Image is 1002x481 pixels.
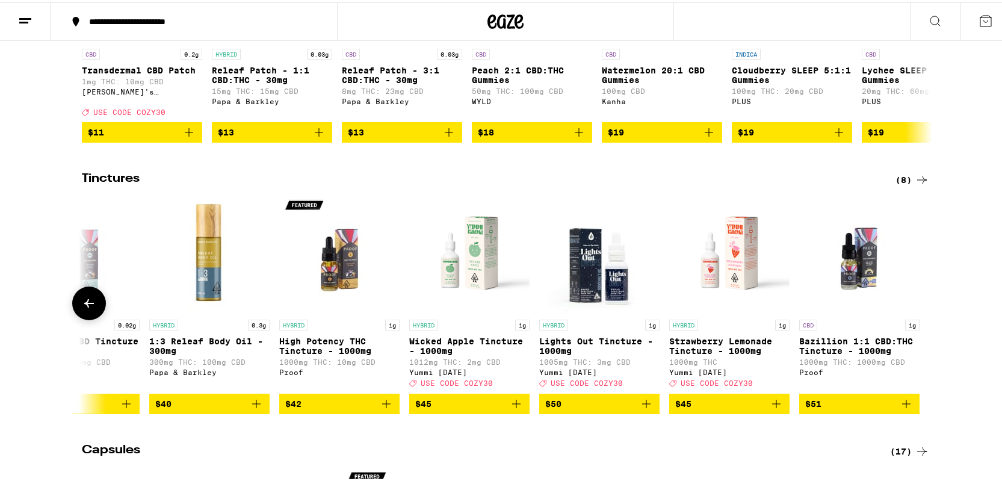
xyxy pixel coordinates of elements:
[114,317,140,328] p: 0.02g
[409,391,530,412] button: Add to bag
[409,356,530,364] p: 1012mg THC: 2mg CBD
[82,120,202,140] button: Add to bag
[212,120,332,140] button: Add to bag
[732,63,852,82] p: Cloudberry SLEEP 5:1:1 Gummies
[437,46,462,57] p: 0.03g
[342,95,462,103] div: Papa & Barkley
[472,95,592,103] div: WYLD
[895,170,929,185] a: (8)
[149,356,270,364] p: 300mg THC: 100mg CBD
[551,377,623,385] span: USE CODE COZY30
[212,46,241,57] p: HYBRID
[472,85,592,93] p: 50mg THC: 100mg CBD
[539,356,660,364] p: 1005mg THC: 3mg CBD
[409,191,530,391] a: Open page for Wicked Apple Tincture - 1000mg from Yummi Karma
[149,366,270,374] div: Papa & Barkley
[732,85,852,93] p: 100mg THC: 20mg CBD
[539,366,660,374] div: Yummi [DATE]
[805,397,821,406] span: $51
[82,75,202,83] p: 1mg THC: 10mg CBD
[348,125,364,135] span: $13
[602,63,722,82] p: Watermelon 20:1 CBD Gummies
[669,356,790,364] p: 1000mg THC
[409,191,530,311] img: Yummi Karma - Wicked Apple Tincture - 1000mg
[602,95,722,103] div: Kanha
[212,95,332,103] div: Papa & Barkley
[149,391,270,412] button: Add to bag
[285,397,302,406] span: $42
[149,191,270,311] img: Papa & Barkley - 1:3 Releaf Body Oil - 300mg
[279,191,400,311] img: Proof - High Potency THC Tincture - 1000mg
[799,391,920,412] button: Add to bag
[342,85,462,93] p: 8mg THC: 23mg CBD
[890,442,929,456] a: (17)
[669,191,790,391] a: Open page for Strawberry Lemonade Tincture - 1000mg from Yummi Karma
[539,334,660,353] p: Lights Out Tincture - 1000mg
[515,317,530,328] p: 1g
[675,397,691,406] span: $45
[19,366,140,374] div: Proof
[799,334,920,353] p: Bazillion 1:1 CBD:THC Tincture - 1000mg
[602,46,620,57] p: CBD
[669,191,790,311] img: Yummi Karma - Strawberry Lemonade Tincture - 1000mg
[799,366,920,374] div: Proof
[862,46,880,57] p: CBD
[385,317,400,328] p: 1g
[218,125,234,135] span: $13
[669,334,790,353] p: Strawberry Lemonade Tincture - 1000mg
[88,125,104,135] span: $11
[799,317,817,328] p: CBD
[539,191,660,311] img: Yummi Karma - Lights Out Tincture - 1000mg
[279,334,400,353] p: High Potency THC Tincture - 1000mg
[82,442,870,456] h2: Capsules
[279,356,400,364] p: 1000mg THC: 10mg CBD
[149,334,270,353] p: 1:3 Releaf Body Oil - 300mg
[19,356,140,364] p: 15mg THC: 300mg CBD
[82,85,202,93] div: [PERSON_NAME]'s Medicinals
[415,397,431,406] span: $45
[409,366,530,374] div: Yummi [DATE]
[181,46,202,57] p: 0.2g
[608,125,624,135] span: $19
[645,317,660,328] p: 1g
[472,63,592,82] p: Peach 2:1 CBD:THC Gummies
[342,46,360,57] p: CBD
[681,377,753,385] span: USE CODE COZY30
[7,8,87,18] span: Hi. Need any help?
[732,95,852,103] div: PLUS
[155,397,172,406] span: $40
[19,191,140,391] a: Open page for 20:1 High CBD Tincture - 15mg from Proof
[602,120,722,140] button: Add to bag
[279,191,400,391] a: Open page for High Potency THC Tincture - 1000mg from Proof
[539,191,660,391] a: Open page for Lights Out Tincture - 1000mg from Yummi Karma
[342,120,462,140] button: Add to bag
[421,377,493,385] span: USE CODE COZY30
[732,120,852,140] button: Add to bag
[862,95,982,103] div: PLUS
[19,191,140,311] img: Proof - 20:1 High CBD Tincture - 15mg
[82,170,870,185] h2: Tinctures
[149,191,270,391] a: Open page for 1:3 Releaf Body Oil - 300mg from Papa & Barkley
[539,391,660,412] button: Add to bag
[732,46,761,57] p: INDICA
[738,125,754,135] span: $19
[539,317,568,328] p: HYBRID
[862,120,982,140] button: Add to bag
[93,106,165,114] span: USE CODE COZY30
[82,63,202,73] p: Transdermal CBD Patch
[409,317,438,328] p: HYBRID
[602,85,722,93] p: 100mg CBD
[775,317,790,328] p: 1g
[279,317,308,328] p: HYBRID
[342,63,462,82] p: Releaf Patch - 3:1 CBD:THC - 30mg
[472,120,592,140] button: Add to bag
[799,191,920,391] a: Open page for Bazillion 1:1 CBD:THC Tincture - 1000mg from Proof
[669,391,790,412] button: Add to bag
[799,356,920,364] p: 1000mg THC: 1000mg CBD
[19,391,140,412] button: Add to bag
[212,63,332,82] p: Releaf Patch - 1:1 CBD:THC - 30mg
[545,397,561,406] span: $50
[862,63,982,82] p: Lychee SLEEP 1:2:3 Gummies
